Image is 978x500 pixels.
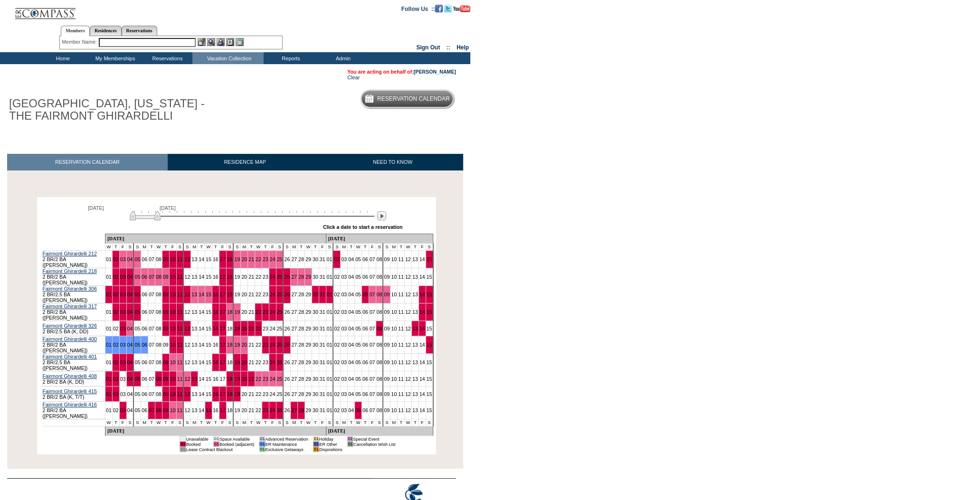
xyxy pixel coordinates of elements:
a: 27 [291,326,297,331]
a: 11 [398,292,404,297]
a: 13 [412,326,418,331]
a: 23 [263,292,268,297]
a: 07 [149,274,154,280]
a: 24 [270,274,275,280]
a: 22 [256,292,261,297]
a: 02 [334,342,340,348]
a: 16 [213,326,218,331]
a: 11 [398,256,404,262]
a: 29 [305,326,311,331]
img: View [207,38,215,46]
a: 03 [341,256,347,262]
a: 01 [106,309,112,315]
a: 04 [127,274,133,280]
a: 17 [220,274,226,280]
a: 14 [419,309,425,315]
a: 06 [142,256,147,262]
a: 27 [291,309,297,315]
a: 05 [355,256,361,262]
a: 17 [220,326,226,331]
a: 28 [298,342,304,348]
a: 07 [370,274,375,280]
a: 29 [305,256,311,262]
a: 22 [256,274,261,280]
a: 22 [256,342,261,348]
a: 10 [170,309,176,315]
a: 10 [391,292,397,297]
a: 10 [391,326,397,331]
a: 01 [106,326,112,331]
a: 09 [163,256,169,262]
a: 03 [120,292,126,297]
a: Help [456,44,469,51]
a: 26 [284,274,290,280]
a: 12 [184,342,190,348]
a: 11 [177,342,183,348]
a: 18 [227,292,233,297]
a: Subscribe to our YouTube Channel [453,5,470,11]
a: 13 [412,256,418,262]
a: 07 [149,342,154,348]
a: 29 [305,309,311,315]
td: Reports [264,52,316,64]
a: 17 [220,309,226,315]
a: Fairmont Ghirardelli 326 [43,323,97,329]
a: 07 [149,309,154,315]
a: Sign Out [416,44,440,51]
a: 21 [248,274,254,280]
a: 23 [263,326,268,331]
a: 03 [120,274,126,280]
a: 03 [341,274,347,280]
a: Reservations [122,26,157,36]
a: 15 [206,256,211,262]
a: 14 [199,256,204,262]
a: 14 [199,342,204,348]
img: b_edit.gif [198,38,206,46]
a: 09 [384,274,389,280]
a: 12 [184,326,190,331]
a: 14 [199,326,204,331]
a: 15 [206,309,211,315]
a: 31 [320,292,325,297]
a: RESERVATION CALENDAR [7,154,168,170]
a: 04 [348,274,354,280]
a: Fairmont Ghirardelli 400 [43,336,97,342]
a: Follow us on Twitter [444,5,452,11]
a: 09 [163,342,169,348]
a: 24 [270,342,275,348]
a: 05 [134,274,140,280]
a: 22 [256,326,261,331]
a: 11 [177,256,183,262]
a: 11 [177,292,183,297]
a: 15 [206,274,211,280]
a: 05 [134,309,140,315]
a: 14 [419,256,425,262]
a: 31 [320,256,325,262]
a: 12 [184,256,190,262]
a: 25 [277,292,283,297]
a: 18 [227,342,233,348]
a: 21 [248,342,254,348]
a: 04 [127,292,133,297]
a: Fairmont Ghirardelli 306 [43,286,97,292]
a: 01 [327,309,332,315]
a: 13 [191,309,197,315]
a: 30 [313,309,318,315]
a: 05 [134,292,140,297]
a: 05 [134,326,140,331]
a: 03 [341,292,347,297]
a: 10 [391,274,397,280]
a: 14 [199,274,204,280]
a: 05 [134,342,140,348]
a: 07 [149,256,154,262]
a: 24 [270,256,275,262]
a: 02 [334,309,340,315]
a: 13 [412,292,418,297]
a: 21 [248,326,254,331]
a: 08 [156,292,161,297]
a: 21 [248,309,254,315]
a: 28 [298,274,304,280]
a: 06 [142,342,147,348]
a: 16 [213,274,218,280]
a: 02 [113,342,119,348]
